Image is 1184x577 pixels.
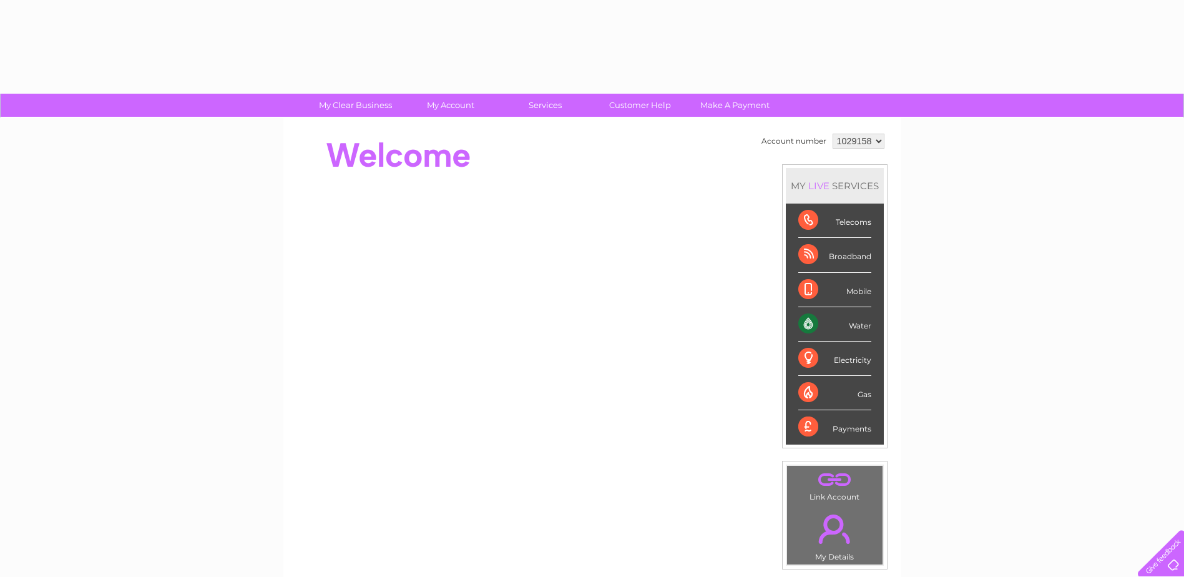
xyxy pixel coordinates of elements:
[806,180,832,192] div: LIVE
[786,465,883,505] td: Link Account
[786,168,884,204] div: MY SERVICES
[790,507,879,551] a: .
[758,131,829,152] td: Account number
[790,469,879,491] a: .
[494,94,597,117] a: Services
[798,273,871,307] div: Mobile
[304,94,407,117] a: My Clear Business
[798,376,871,410] div: Gas
[798,307,871,342] div: Water
[399,94,502,117] a: My Account
[798,342,871,376] div: Electricity
[786,504,883,565] td: My Details
[589,94,692,117] a: Customer Help
[798,204,871,238] div: Telecoms
[683,94,786,117] a: Make A Payment
[798,410,871,444] div: Payments
[798,238,871,272] div: Broadband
